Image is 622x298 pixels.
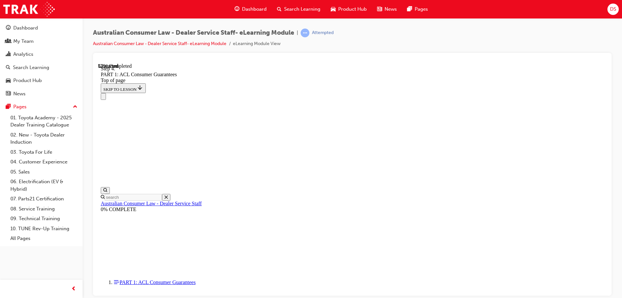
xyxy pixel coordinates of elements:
div: News [13,90,26,98]
div: Top of page [3,14,506,20]
button: Close navigation menu [3,30,8,37]
button: Pages [3,101,80,113]
span: search-icon [6,65,10,71]
a: Dashboard [3,22,80,34]
span: Product Hub [338,6,367,13]
div: Step 4. [3,3,506,8]
a: news-iconNews [372,3,402,16]
span: Dashboard [242,6,267,13]
span: DS [610,6,616,13]
input: Search [6,131,64,137]
a: Product Hub [3,75,80,87]
a: 02. New - Toyota Dealer Induction [8,130,80,147]
span: up-icon [73,103,77,111]
img: Trak [3,2,55,17]
span: News [385,6,397,13]
a: Analytics [3,48,80,60]
a: Australian Consumer Law - Dealer Service Staff [3,137,104,143]
a: car-iconProduct Hub [326,3,372,16]
a: 08. Service Training [8,204,80,214]
div: Pages [13,103,27,111]
span: Pages [415,6,428,13]
div: 0% COMPLETE [3,143,506,149]
div: Dashboard [13,24,38,32]
span: SKIP TO LESSON [5,24,45,29]
a: 09. Technical Training [8,214,80,224]
span: pages-icon [6,104,11,110]
span: chart-icon [6,52,11,57]
a: 05. Sales [8,167,80,177]
a: 07. Parts21 Certification [8,194,80,204]
span: people-icon [6,39,11,44]
a: News [3,88,80,100]
span: learningRecordVerb_ATTEMPT-icon [301,29,309,37]
span: search-icon [277,5,282,13]
a: 01. Toyota Academy - 2025 Dealer Training Catalogue [8,113,80,130]
a: 06. Electrification (EV & Hybrid) [8,177,80,194]
div: My Team [13,38,34,45]
a: My Team [3,35,80,47]
li: eLearning Module View [233,40,281,48]
button: SKIP TO LESSON [3,20,48,30]
div: Product Hub [13,77,42,84]
button: DS [607,4,619,15]
a: All Pages [8,233,80,244]
div: Analytics [13,51,33,58]
span: | [297,29,298,37]
div: PART 1: ACL Consumer Guarantees [3,8,506,14]
button: DashboardMy TeamAnalyticsSearch LearningProduct HubNews [3,21,80,101]
span: Search Learning [284,6,320,13]
span: guage-icon [6,25,11,31]
span: car-icon [6,78,11,84]
span: news-icon [6,91,11,97]
div: Search Learning [13,64,49,71]
span: news-icon [377,5,382,13]
div: Attempted [312,30,334,36]
span: pages-icon [407,5,412,13]
a: search-iconSearch Learning [272,3,326,16]
span: guage-icon [235,5,239,13]
a: 10. TUNE Rev-Up Training [8,224,80,234]
button: Open search menu [3,124,12,131]
a: 03. Toyota For Life [8,147,80,157]
span: prev-icon [71,285,76,293]
a: 04. Customer Experience [8,157,80,167]
span: car-icon [331,5,336,13]
a: Search Learning [3,62,80,74]
a: guage-iconDashboard [229,3,272,16]
a: Australian Consumer Law - Dealer Service Staff- eLearning Module [93,41,226,46]
button: Close search menu [64,131,72,137]
a: pages-iconPages [402,3,433,16]
span: Australian Consumer Law - Dealer Service Staff- eLearning Module [93,29,294,37]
